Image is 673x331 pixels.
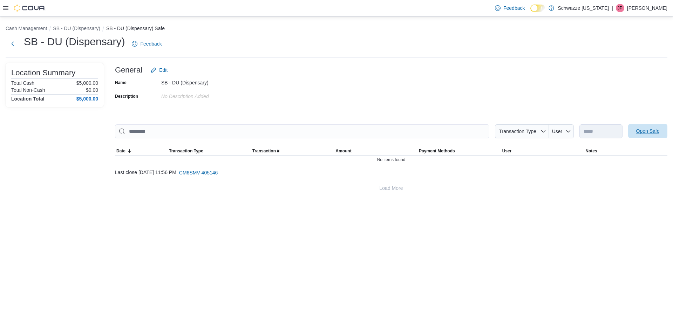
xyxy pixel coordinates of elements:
span: No items found [377,157,406,163]
h3: Location Summary [11,69,75,77]
button: CM6SMV-405146 [176,166,221,180]
p: $0.00 [86,87,98,93]
span: Feedback [140,40,162,47]
div: No Description added [161,91,255,99]
span: User [552,129,563,134]
span: Feedback [503,5,525,12]
img: Cova [14,5,46,12]
span: Edit [159,67,168,74]
button: Edit [148,63,170,77]
input: Dark Mode [530,5,545,12]
p: $5,000.00 [76,80,98,86]
div: SB - DU (Dispensary) [161,77,255,85]
span: Amount [335,148,351,154]
span: JP [618,4,623,12]
button: Load More [115,181,667,195]
button: Transaction # [251,147,334,155]
p: Schwazze [US_STATE] [558,4,609,12]
button: Cash Management [6,26,47,31]
h4: Location Total [11,96,45,102]
label: Description [115,94,138,99]
span: Date [116,148,125,154]
span: Transaction Type [169,148,203,154]
span: Transaction # [252,148,279,154]
span: Open Safe [636,127,660,135]
button: Date [115,147,168,155]
label: Name [115,80,127,85]
button: Notes [584,147,667,155]
button: Transaction Type [495,124,549,138]
span: User [502,148,512,154]
h6: Total Cash [11,80,34,86]
span: Load More [380,185,403,192]
span: CM6SMV-405146 [179,169,218,176]
span: Notes [585,148,597,154]
div: Last close [DATE] 11:56 PM [115,166,667,180]
button: Transaction Type [168,147,251,155]
h4: $5,000.00 [76,96,98,102]
button: SB - DU (Dispensary) [53,26,100,31]
span: Transaction Type [499,129,536,134]
input: This is a search bar. As you type, the results lower in the page will automatically filter. [115,124,489,138]
button: Open Safe [628,124,667,138]
button: User [549,124,574,138]
button: User [501,147,584,155]
button: Amount [334,147,417,155]
h6: Total Non-Cash [11,87,45,93]
button: Payment Methods [417,147,501,155]
a: Feedback [129,37,164,51]
nav: An example of EuiBreadcrumbs [6,25,667,33]
a: Feedback [492,1,528,15]
button: Next [6,37,20,51]
p: | [612,4,613,12]
h3: General [115,66,142,74]
h1: SB - DU (Dispensary) [24,35,125,49]
span: Payment Methods [419,148,455,154]
div: Jimmy Peters [616,4,624,12]
p: [PERSON_NAME] [627,4,667,12]
button: SB - DU (Dispensary) Safe [106,26,165,31]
